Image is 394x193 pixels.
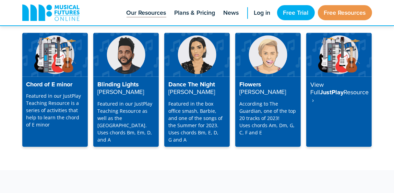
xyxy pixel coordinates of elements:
[254,8,271,17] span: Log in
[168,100,226,143] p: Featured in the box office smash, Barbie, and one of the songs of the Summer for 2023. Uses chord...
[239,100,297,136] p: According to The Guardian, one of the top 20 tracks of 2023! Uses chords Am, Dm, G, C, F and E
[168,87,215,96] strong: [PERSON_NAME]
[277,5,315,20] a: Free Trial
[235,33,301,147] a: Flowers[PERSON_NAME] According to The Guardian, one of the top 20 tracks of 2023!Uses chords Am, ...
[310,81,368,104] h4: JustPlay
[318,5,372,20] a: Free Resources
[306,33,372,147] a: View FullJustPlayResource ‎ ›
[164,33,230,147] a: Dance The Night[PERSON_NAME] Featured in the box office smash, Barbie, and one of the songs of th...
[239,81,297,96] h4: Flowers
[224,8,239,17] span: News
[97,81,155,96] h4: Blinding Lights
[168,81,226,96] h4: Dance The Night
[26,81,84,88] h4: Chord of E minor
[97,87,144,96] strong: [PERSON_NAME]
[310,80,324,97] strong: View Full
[175,8,215,17] span: Plans & Pricing
[26,92,84,128] p: Featured in our JustPlay Teaching Resource is a series of activities that help to learn the chord...
[22,33,88,147] a: Chord of E minor Featured in our JustPlay Teaching Resource is a series of activities that help t...
[93,33,159,147] a: Blinding Lights[PERSON_NAME] Featured in our JustPlay Teaching Resource as well as the [GEOGRAPHI...
[127,8,166,17] span: Our Resources
[239,87,286,96] strong: [PERSON_NAME]
[310,88,369,104] strong: Resource ‎ ›
[97,100,155,143] p: Featured in our JustPlay Teaching Resource as well as the [GEOGRAPHIC_DATA]. Uses chords Bm, Em, ...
